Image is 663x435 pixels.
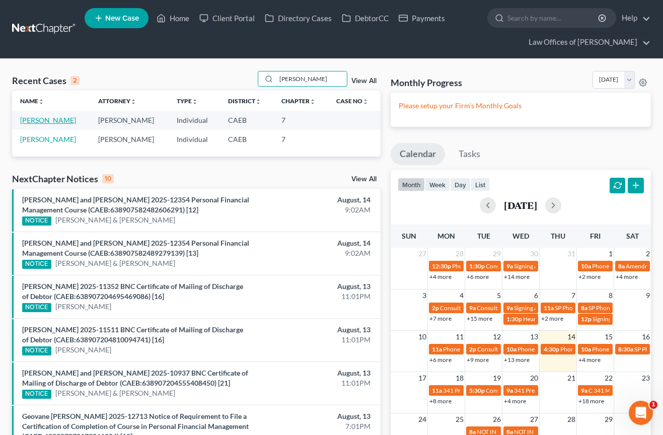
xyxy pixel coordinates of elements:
a: Calendar [391,143,445,165]
a: Client Portal [194,9,260,27]
div: NOTICE [22,390,51,399]
a: +2 more [578,273,601,280]
span: 15 [604,331,614,343]
div: 11:01PM [261,378,371,388]
input: Search by name... [507,9,600,27]
button: week [425,178,450,191]
p: Please setup your Firm's Monthly Goals [399,101,643,111]
a: [PERSON_NAME] and [PERSON_NAME] 2025-12354 Personal Financial Management Course (CAEB:63890758248... [22,195,249,214]
span: Sun [402,232,416,240]
a: [PERSON_NAME] & [PERSON_NAME] [55,258,175,268]
span: 19 [492,372,502,384]
button: list [471,178,490,191]
a: +18 more [578,397,604,405]
a: [PERSON_NAME] [20,135,76,143]
a: +15 more [467,315,492,322]
span: Wed [512,232,529,240]
span: 10a [581,345,591,353]
button: month [398,178,425,191]
span: Phone Consultation for [PERSON_NAME] [443,345,553,353]
span: Consultation for [PERSON_NAME][GEOGRAPHIC_DATA] [486,262,638,270]
span: 8 [608,289,614,302]
span: 9 [645,289,651,302]
a: [PERSON_NAME] [55,345,111,355]
div: 10 [102,174,114,183]
span: 9a [581,387,587,394]
td: CAEB [220,111,273,129]
span: 8a [581,304,587,312]
span: 9a [506,262,513,270]
div: August, 13 [261,325,371,335]
a: +6 more [467,273,489,280]
div: August, 13 [261,368,371,378]
span: 16 [641,331,651,343]
div: August, 13 [261,281,371,292]
span: 12p [581,315,592,323]
a: [PERSON_NAME] & [PERSON_NAME] [55,215,175,225]
a: +14 more [504,273,530,280]
div: 11:01PM [261,292,371,302]
span: 1 [649,401,657,409]
span: 29 [604,413,614,425]
span: Signing Appointment for [PERSON_NAME] [514,262,627,270]
a: +13 more [504,356,530,364]
span: 28 [566,413,576,425]
span: 30 [529,248,539,260]
a: [PERSON_NAME] and [PERSON_NAME] 2025-12354 Personal Financial Management Course (CAEB:63890758248... [22,239,249,257]
span: Sat [626,232,639,240]
span: New Case [105,15,139,22]
span: 18 [455,372,465,384]
td: Individual [169,130,220,149]
span: 9a [506,387,513,394]
td: [PERSON_NAME] [90,130,168,149]
a: View All [351,78,377,85]
div: 9:02AM [261,205,371,215]
span: 22 [604,372,614,384]
span: 2 [645,248,651,260]
a: [PERSON_NAME] & [PERSON_NAME] [55,388,175,398]
a: View All [351,176,377,183]
span: Consultation for [PERSON_NAME] [477,304,568,312]
div: NOTICE [22,303,51,312]
span: 25 [455,413,465,425]
i: unfold_more [255,99,261,105]
button: day [450,178,471,191]
span: 2p [432,304,439,312]
a: +8 more [429,397,452,405]
div: NOTICE [22,260,51,269]
a: [PERSON_NAME] 2025-11352 BNC Certificate of Mailing of Discharge of Debtor (CAEB:6389072046954690... [22,282,243,301]
td: 7 [273,130,328,149]
span: 28 [455,248,465,260]
input: Search by name... [276,71,347,86]
span: 4:30p [544,345,559,353]
a: +4 more [616,273,638,280]
td: Individual [169,111,220,129]
a: Payments [394,9,450,27]
span: 1:30p [506,315,522,323]
span: 10a [581,262,591,270]
span: 29 [492,248,502,260]
span: 1 [608,248,614,260]
span: 13 [529,331,539,343]
a: [PERSON_NAME] [55,302,111,312]
span: 6 [533,289,539,302]
div: NOTICE [22,216,51,226]
a: Nameunfold_more [20,97,44,105]
div: 11:01PM [261,335,371,345]
span: 17 [417,372,427,384]
a: +6 more [429,356,452,364]
span: 11 [455,331,465,343]
i: unfold_more [38,99,44,105]
i: unfold_more [310,99,316,105]
span: 4 [459,289,465,302]
a: +4 more [429,273,452,280]
a: Help [617,9,650,27]
a: Districtunfold_more [228,97,261,105]
td: 7 [273,111,328,129]
a: Chapterunfold_more [281,97,316,105]
span: 341 Prep for [PERSON_NAME] [514,387,596,394]
a: Tasks [450,143,489,165]
span: 7 [570,289,576,302]
span: Mon [437,232,455,240]
div: NextChapter Notices [12,173,114,185]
